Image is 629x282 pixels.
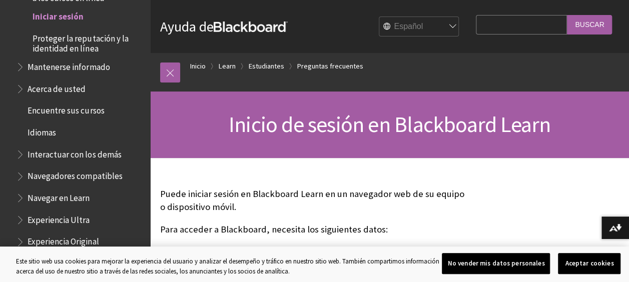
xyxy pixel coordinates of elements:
[33,30,143,53] span: Proteger la reputación y la identidad en línea
[214,21,288,32] strong: Blackboard
[249,60,284,72] a: Estudiantes
[442,253,550,274] button: No vender mis datos personales
[28,189,90,203] span: Navegar en Learn
[28,102,104,116] span: Encuentre sus cursos
[160,223,471,236] p: Para acceder a Blackboard, necesita los siguientes datos:
[28,233,99,247] span: Experiencia Original
[28,80,86,94] span: Acerca de usted
[28,146,121,159] span: Interactuar con los demás
[192,245,471,259] li: La dirección web del sitio de Blackboard Learn de su institución
[379,17,459,37] select: Site Language Selector
[567,15,612,34] input: Buscar
[28,124,56,137] span: Idiomas
[28,58,110,72] span: Mantenerse informado
[160,187,471,213] p: Puede iniciar sesión en Blackboard Learn en un navegador web de su equipo o dispositivo móvil.
[219,60,236,72] a: Learn
[28,211,90,225] span: Experiencia Ultra
[229,110,550,138] span: Inicio de sesión en Blackboard Learn
[297,60,363,72] a: Preguntas frecuentes
[160,17,288,35] a: Ayuda deBlackboard
[28,168,122,181] span: Navegadores compatibles
[33,8,84,22] span: Iniciar sesión
[190,60,206,72] a: Inicio
[16,256,440,276] div: Este sitio web usa cookies para mejorar la experiencia del usuario y analizar el desempeño y tráf...
[558,253,620,274] button: Aceptar cookies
